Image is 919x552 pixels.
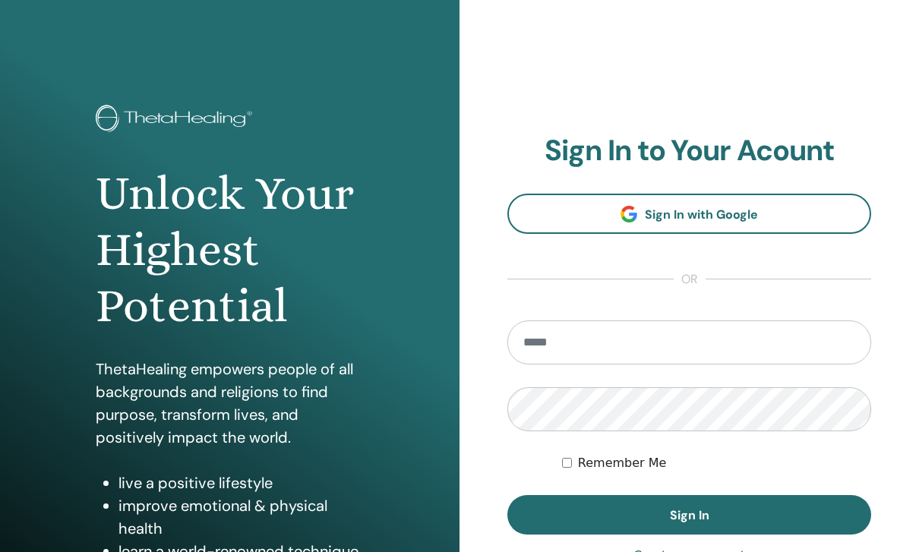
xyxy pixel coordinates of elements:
span: Sign In [670,507,709,523]
li: improve emotional & physical health [118,494,364,540]
h1: Unlock Your Highest Potential [96,166,364,335]
li: live a positive lifestyle [118,472,364,494]
span: or [674,270,706,289]
h2: Sign In to Your Acount [507,134,871,169]
button: Sign In [507,495,871,535]
span: Sign In with Google [645,207,758,222]
p: ThetaHealing empowers people of all backgrounds and religions to find purpose, transform lives, a... [96,358,364,449]
label: Remember Me [578,454,667,472]
a: Sign In with Google [507,194,871,234]
div: Keep me authenticated indefinitely or until I manually logout [562,454,871,472]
